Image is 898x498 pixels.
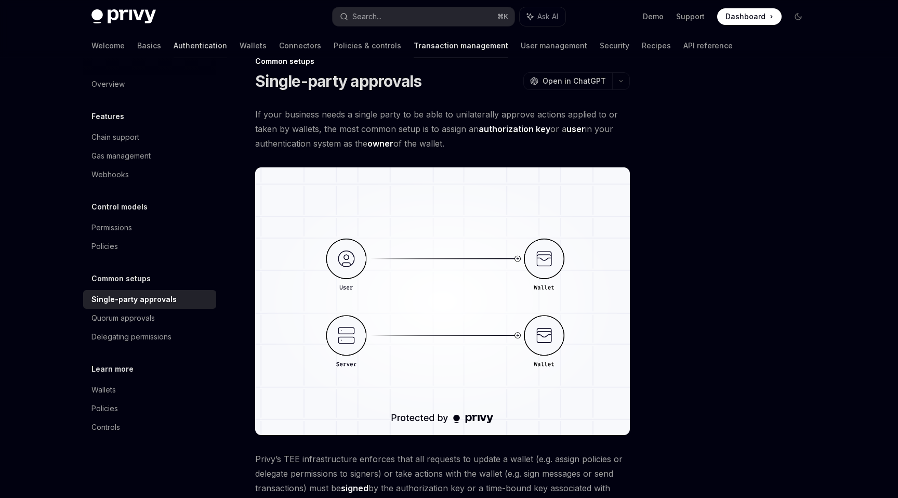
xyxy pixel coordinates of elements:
a: Authentication [174,33,227,58]
h5: Control models [91,201,148,213]
div: Single-party approvals [91,293,177,306]
button: Open in ChatGPT [523,72,612,90]
a: Controls [83,418,216,437]
div: Webhooks [91,168,129,181]
h1: Single-party approvals [255,72,422,90]
div: Chain support [91,131,139,143]
a: Security [600,33,629,58]
div: Delegating permissions [91,331,171,343]
a: Policies & controls [334,33,401,58]
a: Transaction management [414,33,508,58]
button: Ask AI [520,7,565,26]
div: Policies [91,402,118,415]
a: Webhooks [83,165,216,184]
a: Policies [83,237,216,256]
div: Permissions [91,221,132,234]
a: Basics [137,33,161,58]
div: Common setups [255,56,630,67]
a: Dashboard [717,8,782,25]
h5: Learn more [91,363,134,375]
a: Connectors [279,33,321,58]
img: single party approval [255,167,630,435]
a: authorization key [479,124,550,135]
div: Gas management [91,150,151,162]
a: Demo [643,11,664,22]
a: User management [521,33,587,58]
img: dark logo [91,9,156,24]
div: Policies [91,240,118,253]
h5: Common setups [91,272,151,285]
a: Single-party approvals [83,290,216,309]
a: owner [367,138,393,149]
a: Welcome [91,33,125,58]
strong: signed [341,483,368,493]
a: Gas management [83,147,216,165]
div: Wallets [91,384,116,396]
a: Chain support [83,128,216,147]
div: Search... [352,10,381,23]
h5: Features [91,110,124,123]
a: Recipes [642,33,671,58]
a: API reference [683,33,733,58]
span: Ask AI [537,11,558,22]
a: user [566,124,585,135]
button: Toggle dark mode [790,8,807,25]
span: Dashboard [725,11,765,22]
div: Overview [91,78,125,90]
span: ⌘ K [497,12,508,21]
span: Open in ChatGPT [543,76,606,86]
a: Quorum approvals [83,309,216,327]
a: Wallets [83,381,216,399]
span: If your business needs a single party to be able to unilaterally approve actions applied to or ta... [255,107,630,151]
a: Permissions [83,218,216,237]
a: Support [676,11,705,22]
a: Delegating permissions [83,327,216,346]
a: Overview [83,75,216,94]
a: Policies [83,399,216,418]
div: Controls [91,421,120,434]
button: Search...⌘K [333,7,514,26]
a: Wallets [240,33,267,58]
div: Quorum approvals [91,312,155,324]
